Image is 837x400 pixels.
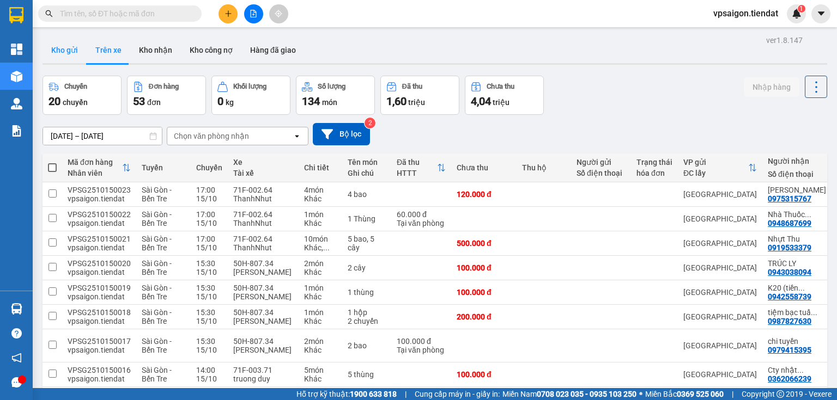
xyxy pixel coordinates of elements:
[386,95,407,108] span: 1,60
[577,158,626,167] div: Người gửi
[397,210,446,219] div: 60.000 đ
[318,83,345,90] div: Số lượng
[142,210,172,227] span: Sài Gòn - Bến Tre
[127,76,206,115] button: Đơn hàng53đơn
[304,194,337,203] div: Khác
[196,210,222,219] div: 17:00
[304,268,337,276] div: Khác
[705,7,787,20] span: vpsaigon.tiendat
[777,390,784,398] span: copyright
[233,235,293,243] div: 71F-002.64
[11,44,22,55] img: dashboard-icon
[768,374,811,383] div: 0362066239
[233,284,293,292] div: 50H-807.34
[768,210,826,219] div: Nhà Thuốc 1268
[457,163,511,172] div: Chưa thu
[11,125,22,137] img: solution-icon
[11,328,22,339] span: question-circle
[683,312,757,321] div: [GEOGRAPHIC_DATA]
[233,317,293,325] div: [PERSON_NAME]
[768,157,826,165] div: Người nhận
[142,186,172,203] span: Sài Gòn - Bến Tre
[816,9,826,19] span: caret-down
[768,194,811,203] div: 0975315767
[304,186,337,194] div: 4 món
[68,268,131,276] div: vpsaigon.tiendat
[677,390,724,398] strong: 0369 525 060
[68,158,122,167] div: Mã đơn hàng
[217,95,223,108] span: 0
[196,259,222,268] div: 15:30
[768,243,811,252] div: 0919533379
[457,312,511,321] div: 200.000 đ
[11,98,22,109] img: warehouse-icon
[487,83,514,90] div: Chưa thu
[304,308,337,317] div: 1 món
[493,98,510,107] span: triệu
[233,268,293,276] div: [PERSON_NAME]
[348,308,386,317] div: 1 hộp
[457,190,511,199] div: 120.000 đ
[348,235,386,252] div: 5 bao, 5 cây
[196,284,222,292] div: 15:30
[63,98,88,107] span: chuyến
[304,259,337,268] div: 2 món
[457,239,511,248] div: 500.000 đ
[196,337,222,346] div: 15:30
[68,186,131,194] div: VPSG2510150023
[798,284,805,292] span: ...
[181,37,241,63] button: Kho công nợ
[68,366,131,374] div: VPSG2510150016
[502,388,636,400] span: Miền Nam
[196,346,222,354] div: 15/10
[211,76,290,115] button: Khối lượng0kg
[304,292,337,301] div: Khác
[683,169,748,177] div: ĐC lấy
[683,341,757,350] div: [GEOGRAPHIC_DATA]
[11,71,22,82] img: warehouse-icon
[43,127,162,145] input: Select a date range.
[304,163,337,172] div: Chi tiết
[304,366,337,374] div: 5 món
[304,317,337,325] div: Khác
[233,186,293,194] div: 71F-002.64
[43,37,87,63] button: Kho gửi
[397,337,446,346] div: 100.000 đ
[196,235,222,243] div: 17:00
[233,219,293,227] div: ThanhNhut
[130,37,181,63] button: Kho nhận
[133,95,145,108] span: 53
[233,210,293,219] div: 71F-002.64
[348,263,386,272] div: 2 cây
[645,388,724,400] span: Miền Bắc
[43,76,122,115] button: Chuyến20chuyến
[798,5,805,13] sup: 1
[683,239,757,248] div: [GEOGRAPHIC_DATA]
[397,169,437,177] div: HTTT
[457,288,511,297] div: 100.000 đ
[196,194,222,203] div: 15/10
[457,263,511,272] div: 100.000 đ
[233,346,293,354] div: [PERSON_NAME]
[397,158,437,167] div: Đã thu
[196,186,222,194] div: 17:00
[522,163,566,172] div: Thu hộ
[304,210,337,219] div: 1 món
[60,8,189,20] input: Tìm tên, số ĐT hoặc mã đơn
[142,235,172,252] span: Sài Gòn - Bến Tre
[174,131,249,141] div: Chọn văn phòng nhận
[233,308,293,317] div: 50H-807.34
[304,346,337,354] div: Khác
[683,158,748,167] div: VP gửi
[64,83,87,90] div: Chuyến
[768,186,826,194] div: Trần tuyên
[304,235,337,243] div: 10 món
[683,288,757,297] div: [GEOGRAPHIC_DATA]
[196,366,222,374] div: 14:00
[391,153,451,182] th: Toggle SortBy
[196,317,222,325] div: 15/10
[196,268,222,276] div: 15/10
[304,284,337,292] div: 1 món
[304,219,337,227] div: Khác
[196,374,222,383] div: 15/10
